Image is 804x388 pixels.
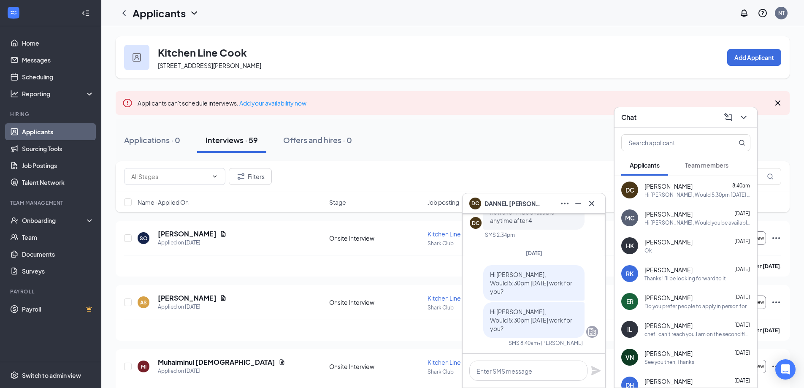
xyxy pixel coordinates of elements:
[22,157,94,174] a: Job Postings
[220,295,227,301] svg: Document
[625,214,635,222] div: MC
[644,303,750,310] div: Do you prefer people to apply in person for jobs so you can see them and chat ?
[771,233,781,243] svg: Ellipses
[158,293,217,303] h5: [PERSON_NAME]
[644,331,750,338] div: chef I can't reach you.I am on the second floor
[587,327,597,337] svg: Company
[22,90,95,98] div: Reporting
[490,271,572,295] span: Hi [PERSON_NAME], Would 5:30pm [DATE] work for you?
[758,8,768,18] svg: QuestionInfo
[587,198,597,209] svg: Cross
[10,216,19,225] svg: UserCheck
[22,229,94,246] a: Team
[734,294,750,300] span: [DATE]
[773,98,783,108] svg: Cross
[644,358,694,366] div: See you then, Thanks
[771,361,781,372] svg: Ellipses
[490,308,572,332] span: Hi [PERSON_NAME], Would 5:30pm [DATE] work for you?
[428,198,459,206] span: Job posting
[329,234,422,242] div: Onsite Interview
[81,9,90,17] svg: Collapse
[485,199,544,208] span: DANNEL [PERSON_NAME]
[10,371,19,380] svg: Settings
[626,241,634,250] div: HK
[122,98,133,108] svg: Error
[585,197,598,210] button: Cross
[158,303,227,311] div: Applied on [DATE]
[734,350,750,356] span: [DATE]
[591,366,601,376] svg: Plane
[329,298,422,307] div: Onsite Interview
[22,301,94,317] a: PayrollCrown
[627,325,632,334] div: IL
[220,231,227,237] svg: Document
[158,62,261,69] span: [STREET_ADDRESS][PERSON_NAME]
[621,113,636,122] h3: Chat
[428,304,521,311] p: Shark Club
[236,171,246,182] svg: Filter
[22,68,94,85] a: Scheduling
[133,53,141,62] img: user icon
[644,321,693,330] span: [PERSON_NAME]
[722,111,735,124] button: ComposeMessage
[206,135,258,145] div: Interviews · 59
[734,322,750,328] span: [DATE]
[22,52,94,68] a: Messages
[625,353,634,361] div: VN
[138,99,306,107] span: Applicants can't schedule interviews.
[685,161,728,169] span: Team members
[622,135,722,151] input: Search applicant
[734,266,750,272] span: [DATE]
[22,216,87,225] div: Onboarding
[626,269,633,278] div: RK
[22,35,94,52] a: Home
[644,275,726,282] div: Thanks! I'll be looking forward to it
[189,8,199,18] svg: ChevronDown
[428,294,477,302] span: Kitchen Line Cook
[630,161,660,169] span: Applicants
[739,112,749,122] svg: ChevronDown
[22,140,94,157] a: Sourcing Tools
[644,349,693,358] span: [PERSON_NAME]
[644,266,693,274] span: [PERSON_NAME]
[734,377,750,384] span: [DATE]
[775,359,796,380] div: Open Intercom Messenger
[22,246,94,263] a: Documents
[509,339,538,347] div: SMS 8:40am
[158,367,285,375] div: Applied on [DATE]
[644,377,693,385] span: [PERSON_NAME]
[329,198,346,206] span: Stage
[140,235,148,242] div: SO
[573,198,583,209] svg: Minimize
[22,371,81,380] div: Switch to admin view
[737,111,750,124] button: ChevronDown
[763,263,780,269] b: [DATE]
[560,198,570,209] svg: Ellipses
[158,45,247,60] h3: Kitchen Line Cook
[644,247,652,254] div: Ok
[10,199,92,206] div: Team Management
[644,210,693,218] span: [PERSON_NAME]
[279,359,285,366] svg: Document
[428,230,477,238] span: Kitchen Line Cook
[767,173,774,180] svg: MagnifyingGlass
[485,231,515,239] div: SMS 2:34pm
[329,362,422,371] div: Onsite Interview
[211,173,218,180] svg: ChevronDown
[644,238,693,246] span: [PERSON_NAME]
[538,339,583,347] span: • [PERSON_NAME]
[739,139,745,146] svg: MagnifyingGlass
[10,111,92,118] div: Hiring
[141,363,146,370] div: MI
[124,135,180,145] div: Applications · 0
[428,368,521,375] p: Shark Club
[644,293,693,302] span: [PERSON_NAME]
[22,123,94,140] a: Applicants
[22,174,94,191] a: Talent Network
[732,182,750,189] span: 8:40am
[158,358,275,367] h5: Muhaiminul [DEMOGRAPHIC_DATA]
[472,220,479,227] div: DC
[626,297,633,306] div: ER
[119,8,129,18] svg: ChevronLeft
